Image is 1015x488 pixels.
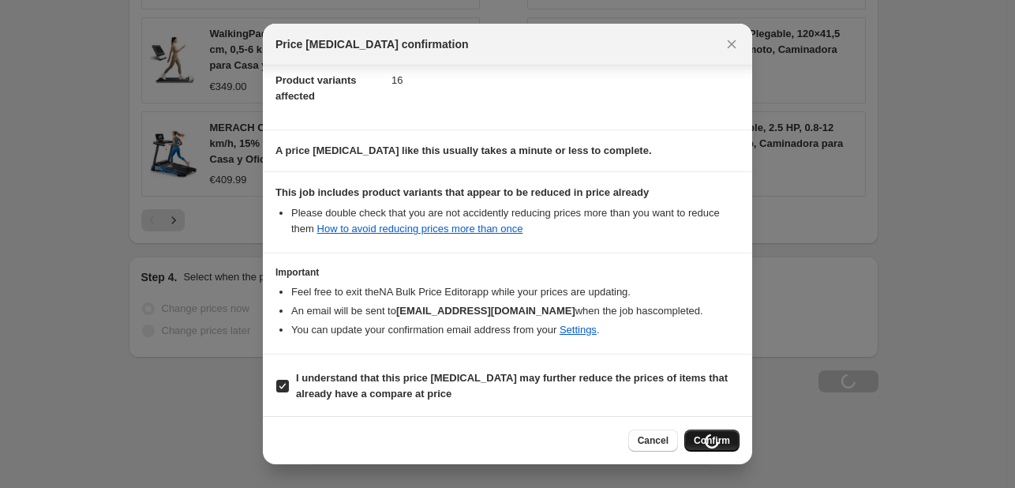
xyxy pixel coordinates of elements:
span: Cancel [638,434,669,447]
li: Feel free to exit the NA Bulk Price Editor app while your prices are updating. [291,284,740,300]
li: An email will be sent to when the job has completed . [291,303,740,319]
b: [EMAIL_ADDRESS][DOMAIN_NAME] [396,305,575,317]
b: A price [MEDICAL_DATA] like this usually takes a minute or less to complete. [275,145,652,156]
a: Settings [560,324,597,336]
li: Please double check that you are not accidently reducing prices more than you want to reduce them [291,205,740,237]
b: I understand that this price [MEDICAL_DATA] may further reduce the prices of items that already h... [296,372,728,400]
span: Price [MEDICAL_DATA] confirmation [275,36,469,52]
h3: Important [275,266,740,279]
button: Close [721,33,743,55]
dd: 16 [391,59,740,101]
button: Cancel [628,430,678,452]
span: Product variants affected [275,74,357,102]
li: You can update your confirmation email address from your . [291,322,740,338]
a: How to avoid reducing prices more than once [317,223,523,235]
b: This job includes product variants that appear to be reduced in price already [275,186,649,198]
